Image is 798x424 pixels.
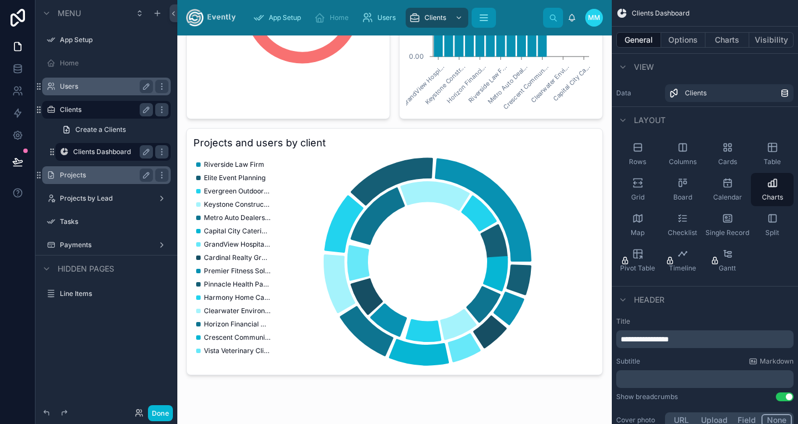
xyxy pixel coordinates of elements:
[186,9,236,27] img: App logo
[616,208,659,242] button: Map
[60,35,168,44] label: App Setup
[269,13,301,22] span: App Setup
[244,6,543,30] div: scrollable content
[424,13,446,22] span: Clients
[330,13,349,22] span: Home
[620,264,655,273] span: Pivot Table
[634,62,654,73] span: View
[58,263,114,274] span: Hidden pages
[60,59,168,68] label: Home
[762,193,783,202] span: Charts
[751,173,794,206] button: Charts
[73,147,149,156] label: Clients Dashboard
[616,244,659,277] button: Pivot Table
[634,294,664,305] span: Header
[705,228,749,237] span: Single Record
[60,171,149,180] label: Projects
[669,157,697,166] span: Columns
[377,13,396,22] span: Users
[661,208,704,242] button: Checklist
[616,330,794,348] div: scrollable content
[749,357,794,366] a: Markdown
[706,208,749,242] button: Single Record
[55,121,171,139] a: Create a Clients
[706,137,749,171] button: Cards
[706,244,749,277] button: Gantt
[749,32,794,48] button: Visibility
[632,9,689,18] span: Clients Dashboard
[311,8,356,28] a: Home
[719,264,736,273] span: Gantt
[616,89,661,98] label: Data
[765,228,779,237] span: Split
[616,357,640,366] label: Subtitle
[661,244,704,277] button: Timeline
[661,137,704,171] button: Columns
[751,208,794,242] button: Split
[634,115,666,126] span: Layout
[668,228,697,237] span: Checklist
[148,405,173,421] button: Done
[58,8,81,19] span: Menu
[631,193,644,202] span: Grid
[705,32,750,48] button: Charts
[60,241,153,249] label: Payments
[616,137,659,171] button: Rows
[764,157,781,166] span: Table
[616,370,794,388] div: scrollable content
[75,125,126,134] span: Create a Clients
[406,8,468,28] a: Clients
[616,32,661,48] button: General
[616,317,794,326] label: Title
[661,32,705,48] button: Options
[760,357,794,366] span: Markdown
[616,392,678,401] div: Show breadcrumbs
[685,89,707,98] span: Clients
[60,217,168,226] label: Tasks
[250,8,309,28] a: App Setup
[631,228,644,237] span: Map
[751,137,794,171] button: Table
[60,289,168,298] label: Line Items
[359,8,403,28] a: Users
[588,13,600,22] span: MM
[616,173,659,206] button: Grid
[673,193,692,202] span: Board
[60,194,153,203] label: Projects by Lead
[665,84,794,102] a: Clients
[60,82,149,91] label: Users
[706,173,749,206] button: Calendar
[669,264,696,273] span: Timeline
[718,157,737,166] span: Cards
[713,193,742,202] span: Calendar
[661,173,704,206] button: Board
[60,105,149,114] label: Clients
[629,157,646,166] span: Rows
